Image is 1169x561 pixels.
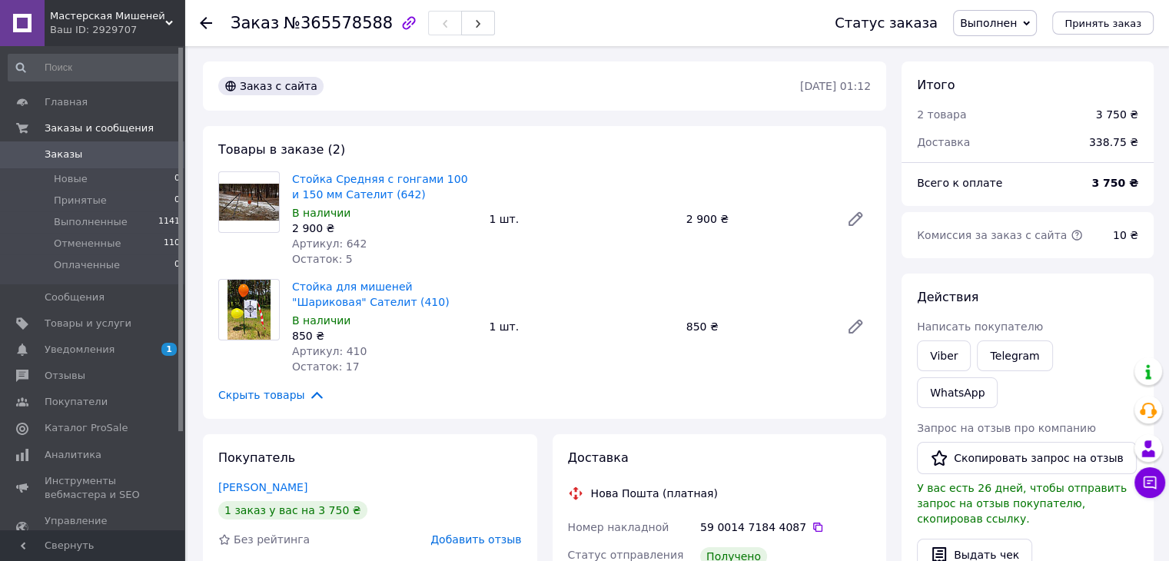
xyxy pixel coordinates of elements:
[218,450,295,465] span: Покупатель
[483,208,679,230] div: 1 шт.
[284,14,393,32] span: №365578588
[917,290,978,304] span: Действия
[840,204,871,234] a: Редактировать
[1080,125,1147,159] div: 338.75 ₴
[200,15,212,31] div: Вернуться назад
[161,343,177,356] span: 1
[45,395,108,409] span: Покупатели
[587,486,722,501] div: Нова Пошта (платная)
[218,501,367,520] div: 1 заказ у вас на 3 750 ₴
[158,215,180,229] span: 1141
[54,258,120,272] span: Оплаченные
[45,474,142,502] span: Инструменты вебмастера и SEO
[219,184,279,221] img: Стойка Средняя с гонгами 100 и 150 мм Сателит (642)
[917,482,1127,525] span: У вас есть 26 дней, чтобы отправить запрос на отзыв покупателю, скопировав ссылку.
[45,514,142,542] span: Управление сайтом
[568,549,684,561] span: Статус отправления
[1064,18,1141,29] span: Принять заказ
[917,320,1043,333] span: Написать покупателю
[977,340,1052,371] a: Telegram
[292,207,350,219] span: В наличии
[292,314,350,327] span: В наличии
[218,77,324,95] div: Заказ с сайта
[292,280,450,308] a: Стойка для мишеней "Шариковая" Сателит (410)
[174,172,180,186] span: 0
[917,442,1137,474] button: Скопировать запрос на отзыв
[234,533,310,546] span: Без рейтинга
[50,23,184,37] div: Ваш ID: 2929707
[680,316,834,337] div: 850 ₴
[231,14,279,32] span: Заказ
[917,229,1083,241] span: Комиссия за заказ с сайта
[45,369,85,383] span: Отзывы
[800,80,871,92] time: [DATE] 01:12
[1091,177,1138,189] b: 3 750 ₴
[917,340,971,371] a: Viber
[54,194,107,207] span: Принятые
[960,17,1017,29] span: Выполнен
[292,345,367,357] span: Артикул: 410
[292,253,353,265] span: Остаток: 5
[218,387,325,403] span: Скрыть товары
[700,520,871,535] div: 59 0014 7184 4087
[917,78,955,92] span: Итого
[292,221,477,236] div: 2 900 ₴
[917,108,966,121] span: 2 товара
[54,237,121,251] span: Отмененные
[1096,107,1138,122] div: 3 750 ₴
[227,280,271,340] img: Стойка для мишеней "Шариковая" Сателит (410)
[430,533,521,546] span: Добавить отзыв
[45,421,128,435] span: Каталог ProSale
[568,450,629,465] span: Доставка
[292,328,477,344] div: 850 ₴
[292,173,467,201] a: Стойка Средняя с гонгами 100 и 150 мм Сателит (642)
[164,237,180,251] span: 110
[1104,218,1147,252] div: 10 ₴
[1134,467,1165,498] button: Чат с покупателем
[174,258,180,272] span: 0
[8,54,181,81] input: Поиск
[45,121,154,135] span: Заказы и сообщения
[917,136,970,148] span: Доставка
[218,142,345,157] span: Товары в заказе (2)
[45,95,88,109] span: Главная
[54,172,88,186] span: Новые
[174,194,180,207] span: 0
[292,360,360,373] span: Остаток: 17
[45,448,101,462] span: Аналитика
[218,481,307,493] a: [PERSON_NAME]
[917,177,1002,189] span: Всего к оплате
[840,311,871,342] a: Редактировать
[50,9,165,23] span: Мастерская Мишеней
[835,15,938,31] div: Статус заказа
[1052,12,1154,35] button: Принять заказ
[45,317,131,330] span: Товары и услуги
[568,521,669,533] span: Номер накладной
[292,237,367,250] span: Артикул: 642
[680,208,834,230] div: 2 900 ₴
[45,148,82,161] span: Заказы
[483,316,679,337] div: 1 шт.
[917,422,1096,434] span: Запрос на отзыв про компанию
[917,377,998,408] a: WhatsApp
[54,215,128,229] span: Выполненные
[45,290,105,304] span: Сообщения
[45,343,115,357] span: Уведомления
